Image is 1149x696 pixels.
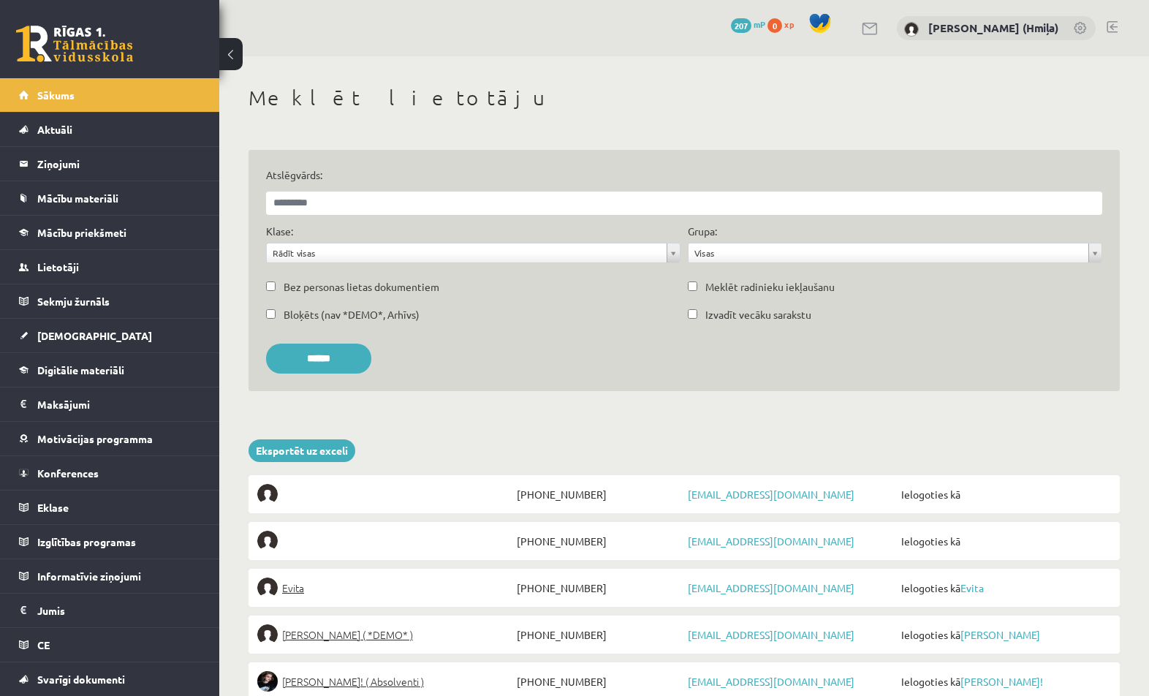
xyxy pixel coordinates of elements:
[282,624,413,645] span: [PERSON_NAME] ( *DEMO* )
[19,422,201,455] a: Motivācijas programma
[37,432,153,445] span: Motivācijas programma
[928,20,1058,35] a: [PERSON_NAME] (Hmiļa)
[257,671,513,692] a: [PERSON_NAME]! ( Absolventi )
[257,624,278,645] img: Elīna Elizabete Ancveriņa
[688,224,717,239] label: Grupa:
[37,673,125,686] span: Svarīgi dokumenti
[37,604,65,617] span: Jumis
[19,628,201,662] a: CE
[267,243,680,262] a: Rādīt visas
[898,484,1111,504] span: Ielogoties kā
[767,18,782,33] span: 0
[19,662,201,696] a: Svarīgi dokumenti
[37,260,79,273] span: Lietotāji
[284,307,420,322] label: Bloķēts (nav *DEMO*, Arhīvs)
[513,671,684,692] span: [PHONE_NUMBER]
[898,578,1111,598] span: Ielogoties kā
[19,250,201,284] a: Lietotāji
[284,279,439,295] label: Bez personas lietas dokumentiem
[249,86,1120,110] h1: Meklēt lietotāju
[688,628,854,641] a: [EMAIL_ADDRESS][DOMAIN_NAME]
[37,638,50,651] span: CE
[688,488,854,501] a: [EMAIL_ADDRESS][DOMAIN_NAME]
[19,353,201,387] a: Digitālie materiāli
[257,671,278,692] img: Sofija Anrio-Karlauska!
[19,78,201,112] a: Sākums
[19,284,201,318] a: Sekmju žurnāls
[37,123,72,136] span: Aktuāli
[705,307,811,322] label: Izvadīt vecāku sarakstu
[731,18,751,33] span: 207
[37,147,201,181] legend: Ziņojumi
[37,192,118,205] span: Mācību materiāli
[266,224,293,239] label: Klase:
[37,570,141,583] span: Informatīvie ziņojumi
[37,226,126,239] span: Mācību priekšmeti
[257,578,278,598] img: Evita
[282,578,304,598] span: Evita
[19,147,201,181] a: Ziņojumi
[513,624,684,645] span: [PHONE_NUMBER]
[37,535,136,548] span: Izglītības programas
[16,26,133,62] a: Rīgas 1. Tālmācības vidusskola
[688,534,854,548] a: [EMAIL_ADDRESS][DOMAIN_NAME]
[37,363,124,377] span: Digitālie materiāli
[904,22,919,37] img: Anastasiia Khmil (Hmiļa)
[705,279,835,295] label: Meklēt radinieku iekļaušanu
[19,387,201,421] a: Maksājumi
[513,531,684,551] span: [PHONE_NUMBER]
[513,484,684,504] span: [PHONE_NUMBER]
[19,113,201,146] a: Aktuāli
[257,578,513,598] a: Evita
[37,88,75,102] span: Sākums
[266,167,1102,183] label: Atslēgvārds:
[37,466,99,480] span: Konferences
[273,243,661,262] span: Rādīt visas
[19,594,201,627] a: Jumis
[898,624,1111,645] span: Ielogoties kā
[19,456,201,490] a: Konferences
[37,295,110,308] span: Sekmju žurnāls
[784,18,794,30] span: xp
[19,491,201,524] a: Eklase
[689,243,1101,262] a: Visas
[19,319,201,352] a: [DEMOGRAPHIC_DATA]
[767,18,801,30] a: 0 xp
[688,581,854,594] a: [EMAIL_ADDRESS][DOMAIN_NAME]
[513,578,684,598] span: [PHONE_NUMBER]
[694,243,1082,262] span: Visas
[960,628,1040,641] a: [PERSON_NAME]
[37,387,201,421] legend: Maksājumi
[898,671,1111,692] span: Ielogoties kā
[960,675,1043,688] a: [PERSON_NAME]!
[898,531,1111,551] span: Ielogoties kā
[19,181,201,215] a: Mācību materiāli
[282,671,424,692] span: [PERSON_NAME]! ( Absolventi )
[731,18,765,30] a: 207 mP
[19,216,201,249] a: Mācību priekšmeti
[688,675,854,688] a: [EMAIL_ADDRESS][DOMAIN_NAME]
[37,501,69,514] span: Eklase
[257,624,513,645] a: [PERSON_NAME] ( *DEMO* )
[19,525,201,559] a: Izglītības programas
[960,581,984,594] a: Evita
[37,329,152,342] span: [DEMOGRAPHIC_DATA]
[754,18,765,30] span: mP
[249,439,355,462] a: Eksportēt uz exceli
[19,559,201,593] a: Informatīvie ziņojumi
